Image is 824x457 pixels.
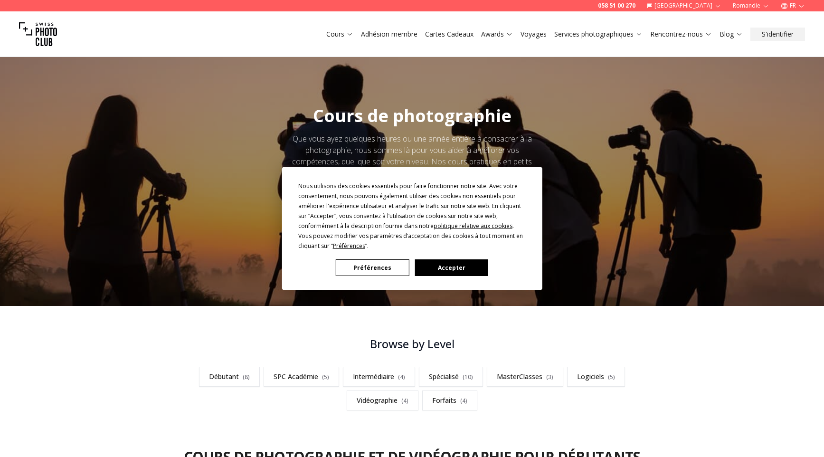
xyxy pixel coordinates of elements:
span: Préférences [333,242,365,250]
div: Nous utilisons des cookies essentiels pour faire fonctionner notre site. Avec votre consentement,... [298,181,526,251]
span: politique relative aux cookies [434,222,512,230]
div: Cookie Consent Prompt [282,167,542,290]
button: Accepter [415,259,488,276]
button: Préférences [336,259,409,276]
